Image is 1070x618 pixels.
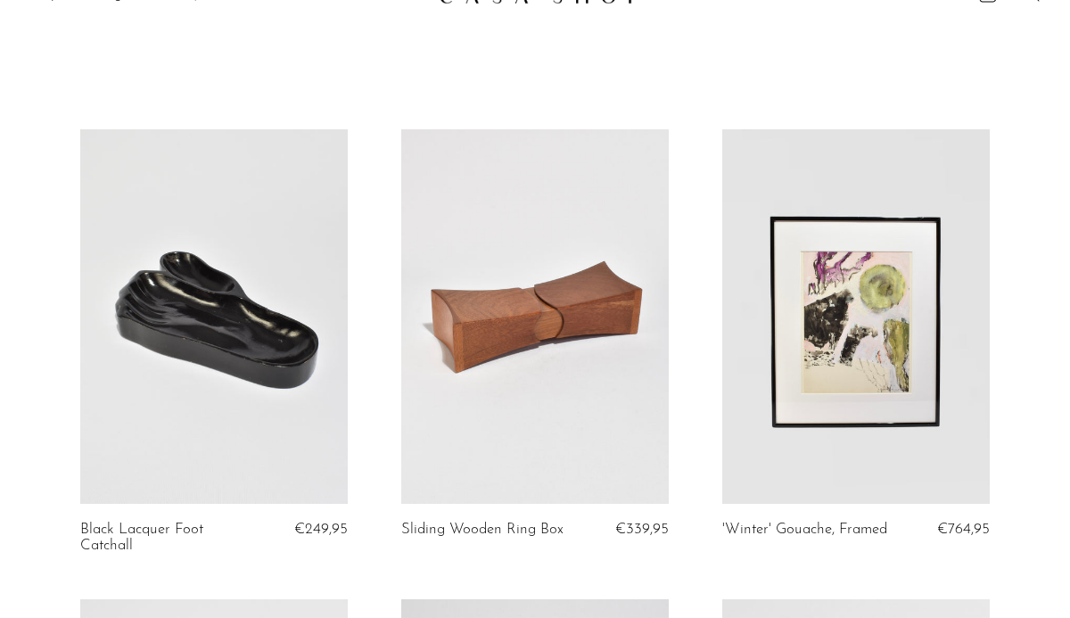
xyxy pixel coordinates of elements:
a: Sliding Wooden Ring Box [401,522,564,538]
span: €764,95 [937,522,990,537]
span: €339,95 [615,522,669,537]
a: Black Lacquer Foot Catchall [80,522,257,555]
a: 'Winter' Gouache, Framed [722,522,887,538]
span: €249,95 [294,522,348,537]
